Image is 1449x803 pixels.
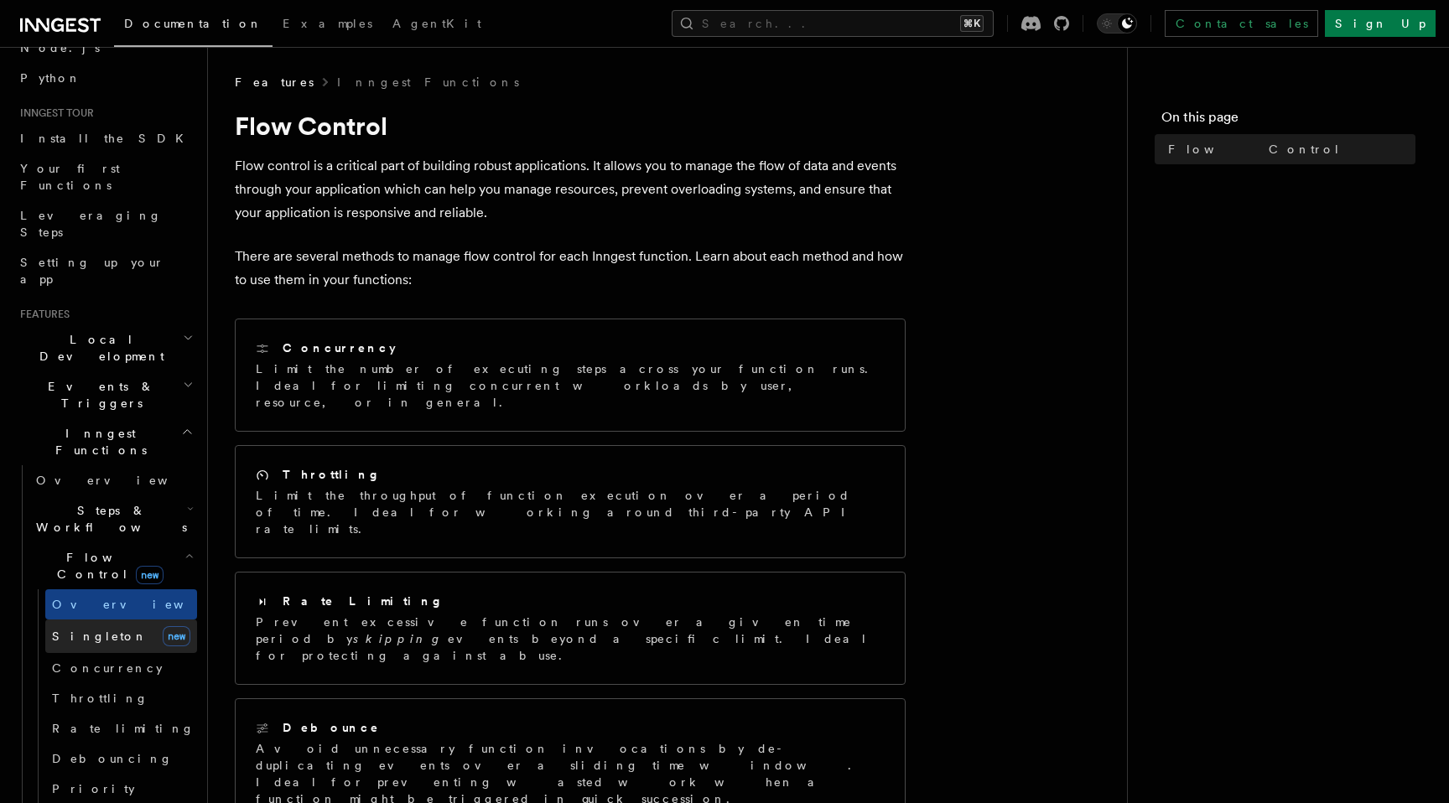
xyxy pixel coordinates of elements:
h1: Flow Control [235,111,906,141]
a: Setting up your app [13,247,197,294]
p: There are several methods to manage flow control for each Inngest function. Learn about each meth... [235,245,906,292]
p: Limit the throughput of function execution over a period of time. Ideal for working around third-... [256,487,885,537]
span: Rate limiting [52,722,195,735]
a: AgentKit [382,5,491,45]
span: Local Development [13,331,183,365]
span: Examples [283,17,372,30]
a: Flow Control [1161,134,1415,164]
a: Leveraging Steps [13,200,197,247]
a: Overview [29,465,197,495]
a: Documentation [114,5,273,47]
span: Install the SDK [20,132,194,145]
h2: Throttling [283,466,381,483]
span: AgentKit [392,17,481,30]
a: Your first Functions [13,153,197,200]
button: Flow Controlnew [29,542,197,589]
span: Flow Control [1168,141,1341,158]
span: Python [20,71,81,85]
span: Node.js [20,41,100,54]
span: Concurrency [52,661,163,675]
a: ThrottlingLimit the throughput of function execution over a period of time. Ideal for working aro... [235,445,906,558]
span: Throttling [52,692,148,705]
span: Setting up your app [20,256,164,286]
a: Concurrency [45,653,197,683]
a: Install the SDK [13,123,197,153]
kbd: ⌘K [960,15,984,32]
span: Events & Triggers [13,378,183,412]
span: Leveraging Steps [20,209,162,239]
h2: Rate Limiting [283,593,444,609]
p: Flow control is a critical part of building robust applications. It allows you to manage the flow... [235,154,906,225]
span: Steps & Workflows [29,502,187,536]
button: Local Development [13,324,197,371]
h2: Debounce [283,719,380,736]
a: ConcurrencyLimit the number of executing steps across your function runs. Ideal for limiting conc... [235,319,906,432]
a: Contact sales [1165,10,1318,37]
span: Features [13,308,70,321]
em: skipping [353,632,448,645]
span: new [163,626,190,646]
button: Events & Triggers [13,371,197,418]
button: Toggle dark mode [1097,13,1137,34]
span: Priority [52,782,135,795]
a: Rate limiting [45,713,197,743]
span: Features [235,74,314,91]
span: new [136,566,164,584]
button: Steps & Workflows [29,495,197,542]
a: Overview [45,589,197,619]
a: Sign Up [1325,10,1436,37]
a: Rate LimitingPrevent excessive function runs over a given time period byskippingevents beyond a s... [235,572,906,685]
span: Your first Functions [20,162,120,192]
a: Node.js [13,33,197,63]
p: Limit the number of executing steps across your function runs. Ideal for limiting concurrent work... [256,360,885,411]
a: Singletonnew [45,619,197,653]
span: Overview [52,598,225,611]
span: Singleton [52,629,148,643]
span: Overview [36,474,209,487]
span: Flow Control [29,549,184,583]
h2: Concurrency [283,339,396,356]
span: Inngest tour [13,106,94,120]
span: Documentation [124,17,262,30]
p: Prevent excessive function runs over a given time period by events beyond a specific limit. Ideal... [256,614,885,664]
span: Debouncing [52,752,173,765]
h4: On this page [1161,107,1415,134]
a: Throttling [45,683,197,713]
a: Examples [273,5,382,45]
a: Python [13,63,197,93]
button: Inngest Functions [13,418,197,465]
a: Inngest Functions [337,74,519,91]
span: Inngest Functions [13,425,181,458]
a: Debouncing [45,743,197,774]
button: Search...⌘K [672,10,994,37]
